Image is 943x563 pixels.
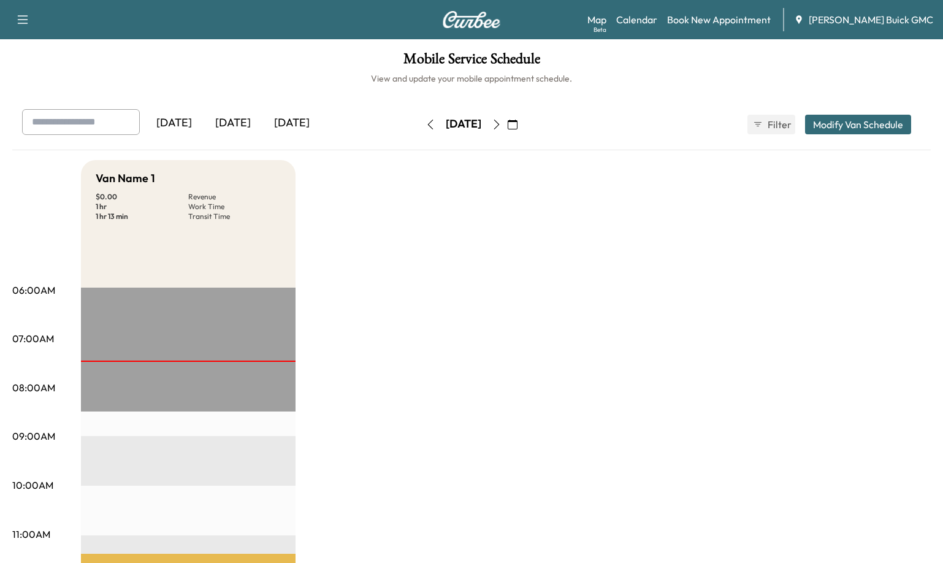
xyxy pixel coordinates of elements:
[188,202,281,212] p: Work Time
[12,331,54,346] p: 07:00AM
[12,380,55,395] p: 08:00AM
[616,12,657,27] a: Calendar
[262,109,321,137] div: [DATE]
[96,170,155,187] h5: Van Name 1
[768,117,790,132] span: Filter
[12,72,931,85] h6: View and update your mobile appointment schedule.
[12,429,55,443] p: 09:00AM
[587,12,606,27] a: MapBeta
[594,25,606,34] div: Beta
[12,283,55,297] p: 06:00AM
[188,192,281,202] p: Revenue
[805,115,911,134] button: Modify Van Schedule
[667,12,771,27] a: Book New Appointment
[188,212,281,221] p: Transit Time
[446,117,481,132] div: [DATE]
[442,11,501,28] img: Curbee Logo
[12,527,50,542] p: 11:00AM
[96,212,188,221] p: 1 hr 13 min
[204,109,262,137] div: [DATE]
[809,12,933,27] span: [PERSON_NAME] Buick GMC
[96,192,188,202] p: $ 0.00
[145,109,204,137] div: [DATE]
[12,52,931,72] h1: Mobile Service Schedule
[96,202,188,212] p: 1 hr
[12,478,53,492] p: 10:00AM
[747,115,795,134] button: Filter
